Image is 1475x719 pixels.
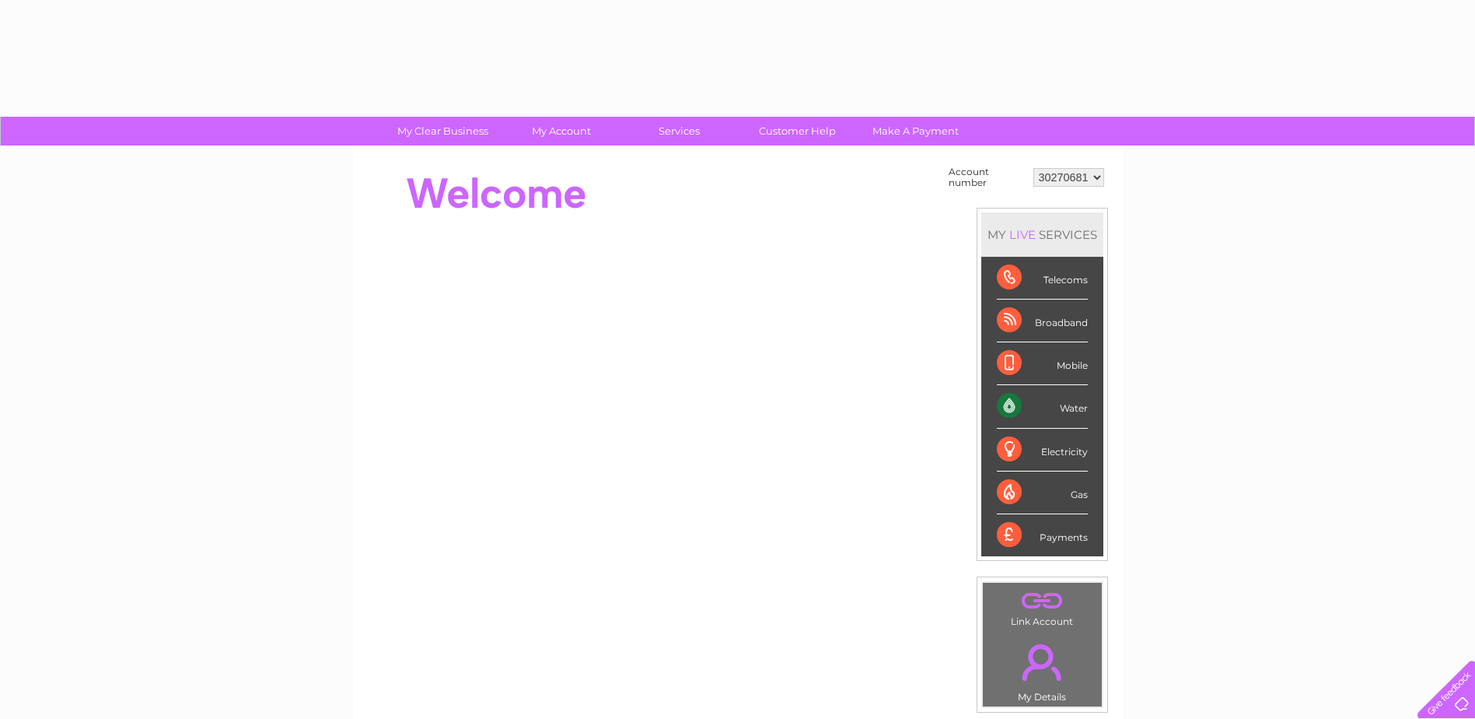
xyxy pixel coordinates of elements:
div: LIVE [1006,227,1039,242]
a: . [987,635,1098,689]
a: . [987,587,1098,614]
td: My Details [982,631,1103,707]
a: My Account [497,117,625,146]
td: Account number [945,163,1029,192]
div: Electricity [997,429,1088,472]
div: Payments [997,514,1088,556]
a: Customer Help [733,117,862,146]
a: Services [615,117,743,146]
a: Make A Payment [851,117,980,146]
div: Water [997,385,1088,428]
div: Broadband [997,300,1088,342]
div: Gas [997,472,1088,514]
td: Link Account [982,582,1103,631]
div: MY SERVICES [981,212,1103,257]
a: My Clear Business [379,117,507,146]
div: Telecoms [997,257,1088,300]
div: Mobile [997,342,1088,385]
